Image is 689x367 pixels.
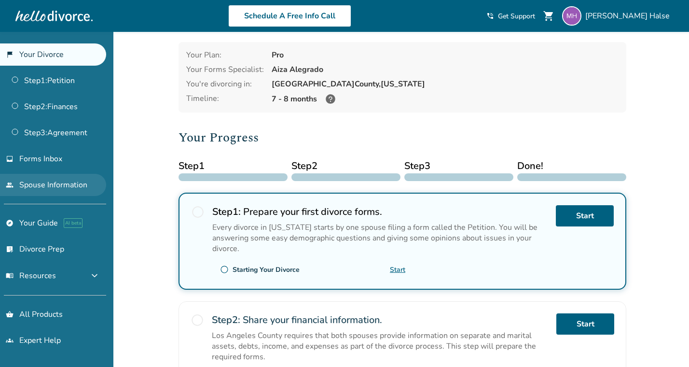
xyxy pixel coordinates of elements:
[212,330,549,362] p: Los Angeles County requires that both spouses provide information on separate and marital assets,...
[186,79,264,89] div: You're divorcing in:
[272,93,619,105] div: 7 - 8 months
[212,313,549,326] h2: Share your financial information.
[6,219,14,227] span: explore
[562,6,581,26] img: michaelakristenhalse@gmail.com
[498,12,535,21] span: Get Support
[191,205,205,219] span: radio_button_unchecked
[585,11,674,21] span: [PERSON_NAME] Halse
[486,12,535,21] a: phone_in_talkGet Support
[6,311,14,318] span: shopping_basket
[6,155,14,163] span: inbox
[89,270,100,282] span: expand_more
[272,50,619,60] div: Pro
[220,265,229,274] span: radio_button_unchecked
[291,159,400,173] span: Step 2
[212,205,241,218] strong: Step 1 :
[6,245,14,253] span: list_alt_check
[228,5,351,27] a: Schedule A Free Info Call
[390,265,405,274] a: Start
[212,313,240,326] strong: Step 2 :
[212,222,548,254] p: Every divorce in [US_STATE] starts by one spouse filing a form called the Petition. You will be a...
[186,64,264,75] div: Your Forms Specialist:
[6,51,14,58] span: flag_2
[486,12,494,20] span: phone_in_talk
[179,159,288,173] span: Step 1
[186,50,264,60] div: Your Plan:
[6,337,14,344] span: groups
[64,218,83,228] span: AI beta
[6,270,56,281] span: Resources
[212,205,548,218] h2: Prepare your first divorce forms.
[543,10,554,22] span: shopping_cart
[186,93,264,105] div: Timeline:
[272,79,619,89] div: [GEOGRAPHIC_DATA] County, [US_STATE]
[473,15,689,367] iframe: Chat Widget
[6,272,14,280] span: menu_book
[6,181,14,189] span: people
[233,265,300,274] div: Starting Your Divorce
[19,154,62,164] span: Forms Inbox
[272,64,619,75] div: Aiza Alegrado
[179,128,626,147] h2: Your Progress
[404,159,513,173] span: Step 3
[191,313,204,327] span: radio_button_unchecked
